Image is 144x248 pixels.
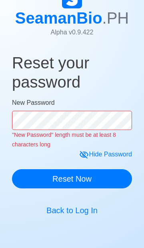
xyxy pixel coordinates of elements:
[15,8,129,28] h1: SeamanBio
[12,132,116,148] small: "New Password" length must be at least 8 characters long
[15,28,129,37] p: Alpha v 0.9.422
[79,150,132,160] div: Hide Password
[102,9,129,27] span: .PH
[12,53,132,95] h1: Reset your password
[46,206,98,215] a: Back to Log In
[12,99,55,106] span: New Password
[12,169,132,188] button: Reset Now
